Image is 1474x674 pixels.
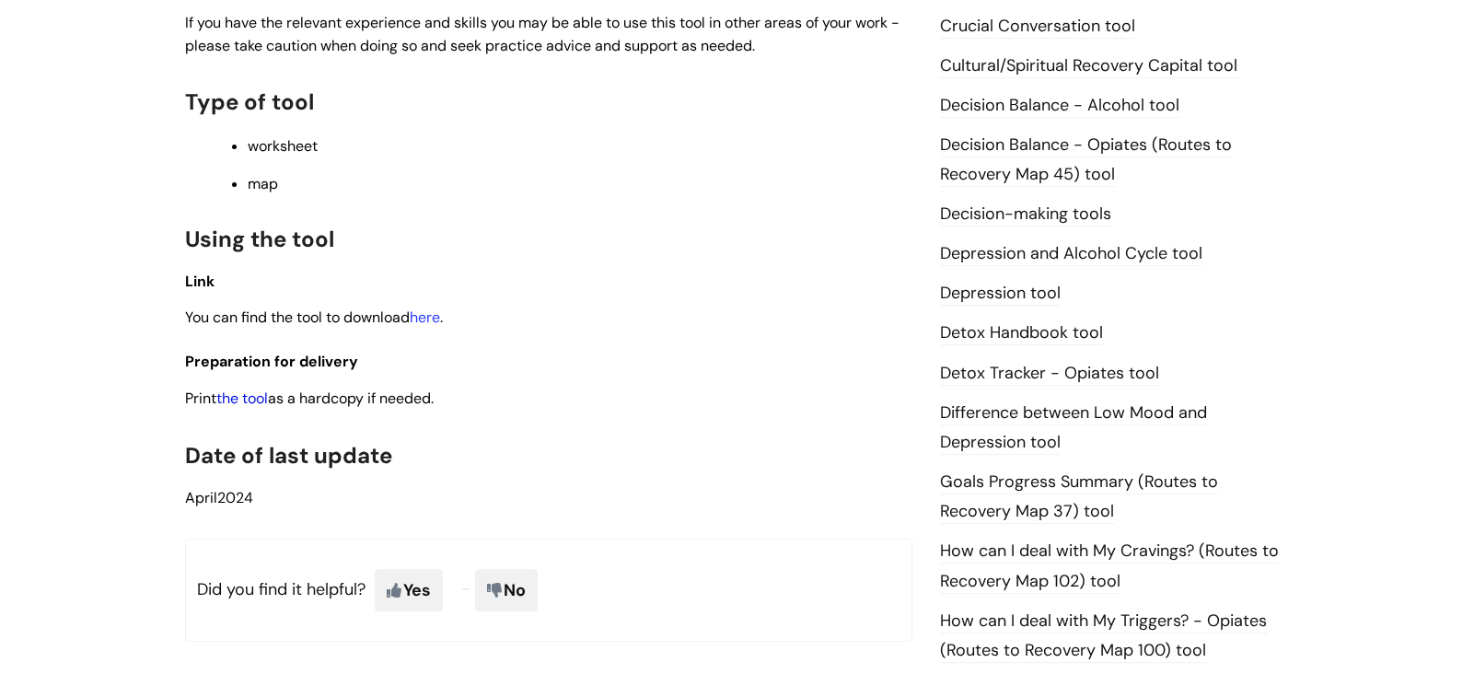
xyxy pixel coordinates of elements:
a: Detox Handbook tool [940,321,1103,345]
span: You can find the tool to download . [185,308,443,327]
span: Preparation for delivery [185,352,358,371]
a: here [410,308,440,327]
p: Did you find it helpful? [185,539,912,642]
a: the tool [216,389,268,408]
span: If you have the relevant experience and skills you may be able to use this tool in other areas of... [185,13,899,55]
a: Detox Tracker - Opiates tool [940,362,1159,386]
span: map [248,174,278,193]
a: Depression tool [940,282,1061,306]
a: Cultural/Spiritual Recovery Capital tool [940,54,1237,78]
a: Difference between Low Mood and Depression tool [940,401,1207,455]
a: Decision Balance - Opiates (Routes to Recovery Map 45) tool [940,134,1232,187]
span: Yes [375,569,443,611]
span: 2024 [185,488,253,507]
span: as a hardcopy if needed. [216,389,434,408]
span: Using the tool [185,225,334,253]
a: Decision-making tools [940,203,1111,227]
span: Date of last update [185,441,392,470]
a: Depression and Alcohol Cycle tool [940,242,1202,266]
span: worksheet [248,136,318,156]
a: Decision Balance - Alcohol tool [940,94,1179,118]
a: How can I deal with My Triggers? - Opiates (Routes to Recovery Map 100) tool [940,610,1267,663]
a: How can I deal with My Cravings? (Routes to Recovery Map 102) tool [940,540,1279,593]
a: Goals Progress Summary (Routes to Recovery Map 37) tool [940,471,1218,524]
span: April [185,488,217,507]
a: Crucial Conversation tool [940,15,1135,39]
span: No [475,569,538,611]
span: Link [185,272,215,291]
span: Print [185,389,216,408]
span: Type of tool [185,87,314,116]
